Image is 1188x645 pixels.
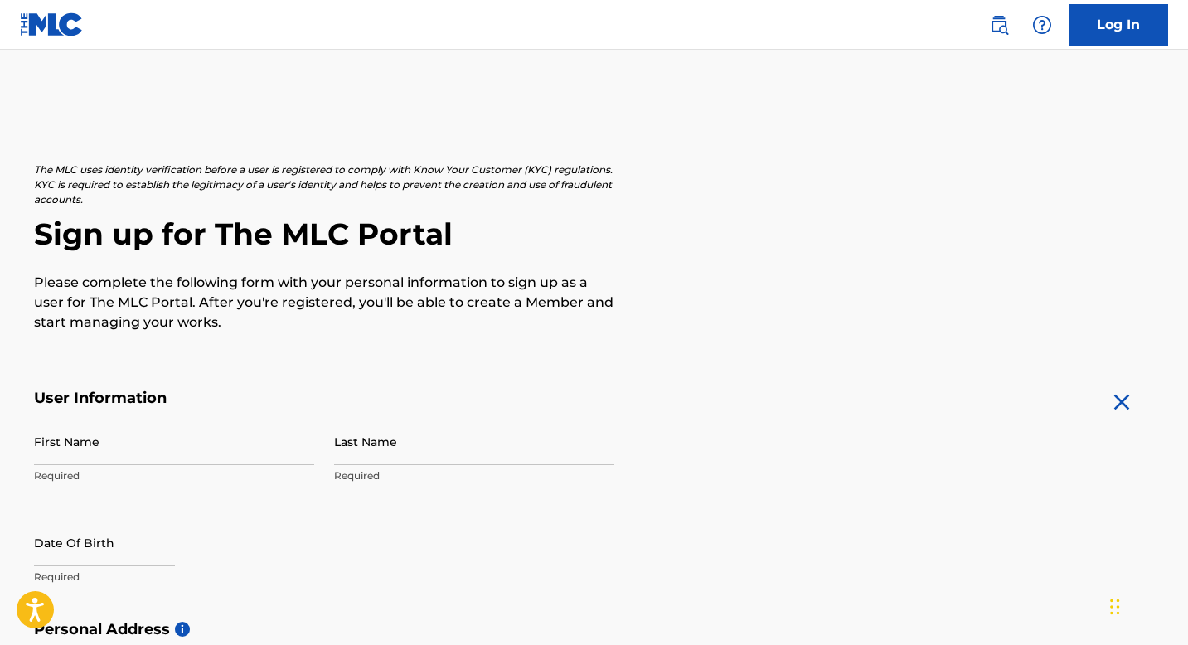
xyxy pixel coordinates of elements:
p: Please complete the following form with your personal information to sign up as a user for The ML... [34,273,614,332]
h5: User Information [34,389,614,408]
p: Required [34,570,314,584]
img: close [1108,389,1135,415]
img: MLC Logo [20,12,84,36]
p: The MLC uses identity verification before a user is registered to comply with Know Your Customer ... [34,162,614,207]
p: Required [334,468,614,483]
iframe: Chat Widget [1105,565,1188,645]
a: Public Search [982,8,1016,41]
a: Log In [1069,4,1168,46]
span: i [175,622,190,637]
img: search [989,15,1009,35]
div: Drag [1110,582,1120,632]
h5: Personal Address [34,620,1155,639]
img: help [1032,15,1052,35]
p: Required [34,468,314,483]
h2: Sign up for The MLC Portal [34,216,1155,253]
div: Help [1026,8,1059,41]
